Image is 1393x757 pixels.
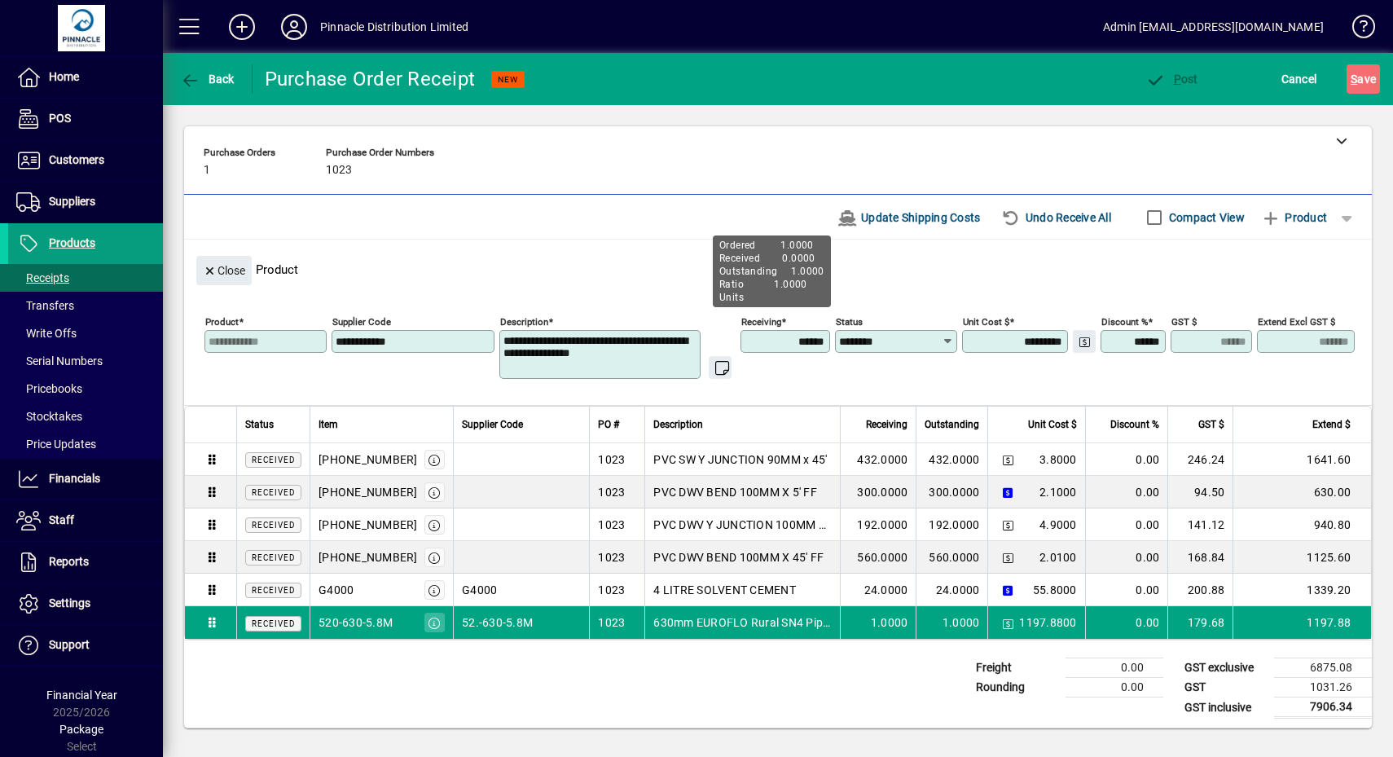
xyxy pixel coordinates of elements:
span: Stocktakes [16,410,82,423]
a: Reports [8,542,163,583]
a: Home [8,57,163,98]
td: 94.50 [1167,476,1233,508]
td: 4 LITRE SOLVENT CEMENT [644,574,840,606]
span: Update Shipping Costs [837,205,981,231]
div: [PHONE_NUMBER] [319,451,418,468]
mat-label: Unit Cost $ [963,316,1009,328]
td: 179.68 [1167,606,1233,639]
span: Cancel [1281,66,1317,92]
div: Purchase Order Receipt [265,66,476,92]
button: Close [196,256,252,285]
span: P [1174,73,1181,86]
span: Description [653,416,703,434]
a: Write Offs [8,319,163,347]
td: GST inclusive [1176,698,1274,718]
a: Customers [8,140,163,181]
div: 520-630-5.8M [319,614,393,631]
td: 0.00 [1066,658,1163,678]
td: G4000 [453,574,589,606]
span: Customers [49,153,104,166]
td: 0.00 [1085,476,1168,508]
span: Home [49,70,79,83]
span: Support [49,638,90,651]
span: 1023 [326,164,352,177]
mat-label: Supplier Code [332,316,391,328]
td: 0.00 [1085,606,1168,639]
button: Post [1141,64,1202,94]
a: Transfers [8,292,163,319]
mat-label: Description [500,316,548,328]
td: 200.88 [1167,574,1233,606]
mat-label: Receiving [741,316,781,328]
span: Financial Year [46,689,117,702]
span: Received [252,456,295,464]
td: 0.00 [1085,574,1168,606]
mat-label: GST $ [1171,316,1197,328]
app-page-header-button: Close [192,262,256,277]
td: 1641.60 [1233,443,1371,476]
a: Serial Numbers [8,347,163,375]
button: Change Price Levels [996,448,1019,471]
span: Extend $ [1312,416,1351,434]
span: 1197.8800 [1019,614,1076,631]
td: PVC SW Y JUNCTION 90MM x 45' [644,443,840,476]
td: PVC DWV BEND 100MM X 5' FF [644,476,840,508]
button: Change Price Levels [996,579,1019,601]
span: Received [252,586,295,595]
td: 0.00 [1066,678,1163,698]
span: Discount % [1110,416,1159,434]
span: 1.0000 [871,614,908,631]
span: Close [203,257,245,284]
td: 52.-630-5.8M [453,606,589,639]
span: Transfers [16,299,74,312]
div: Admin [EMAIL_ADDRESS][DOMAIN_NAME] [1103,14,1324,40]
span: Received [252,619,295,628]
button: Update Shipping Costs [831,203,987,232]
span: 300.0000 [857,484,907,500]
td: 1339.20 [1233,574,1371,606]
td: 1023 [589,574,644,606]
span: 24.0000 [864,582,908,598]
div: [PHONE_NUMBER] [319,549,418,566]
td: 432.0000 [916,443,987,476]
span: Settings [49,596,90,610]
button: Product [1253,203,1335,232]
button: Change Price Levels [996,611,1019,634]
span: ave [1351,66,1376,92]
a: Financials [8,459,163,500]
span: 2.1000 [1039,484,1077,500]
button: Add [216,12,268,42]
span: ost [1145,73,1198,86]
span: Price Updates [16,438,96,451]
span: 55.8000 [1033,582,1077,598]
div: G4000 [319,582,354,598]
span: Supplier Code [462,416,523,434]
span: Write Offs [16,327,77,340]
td: 1197.88 [1233,606,1371,639]
a: POS [8,99,163,139]
a: Price Updates [8,430,163,458]
span: GST $ [1198,416,1224,434]
span: Financials [49,472,100,485]
span: 560.0000 [857,549,907,566]
span: Back [180,73,235,86]
a: Knowledge Base [1340,3,1373,56]
mat-label: Product [205,316,239,328]
div: Ordered 1.0000 Received 0.0000 Outstanding 1.0000 Ratio 1.0000 Units [713,235,831,307]
button: Undo Receive All [995,203,1118,232]
td: 1023 [589,476,644,508]
span: S [1351,73,1357,86]
span: Products [49,236,95,249]
span: 2.0100 [1039,549,1077,566]
span: Received [252,521,295,530]
span: 3.8000 [1039,451,1077,468]
a: Pricebooks [8,375,163,403]
button: Save [1347,64,1380,94]
td: PVC DWV Y JUNCTION 100MM X 45' PLAIN [644,508,840,541]
span: NEW [498,74,518,85]
td: 630mm EUROFLO Rural SN4 Pipe: OD 630mm, ID 533mm, 5.8m Length [644,606,840,639]
span: Package [59,723,103,736]
span: Outstanding [925,416,979,434]
a: Receipts [8,264,163,292]
span: 432.0000 [857,451,907,468]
